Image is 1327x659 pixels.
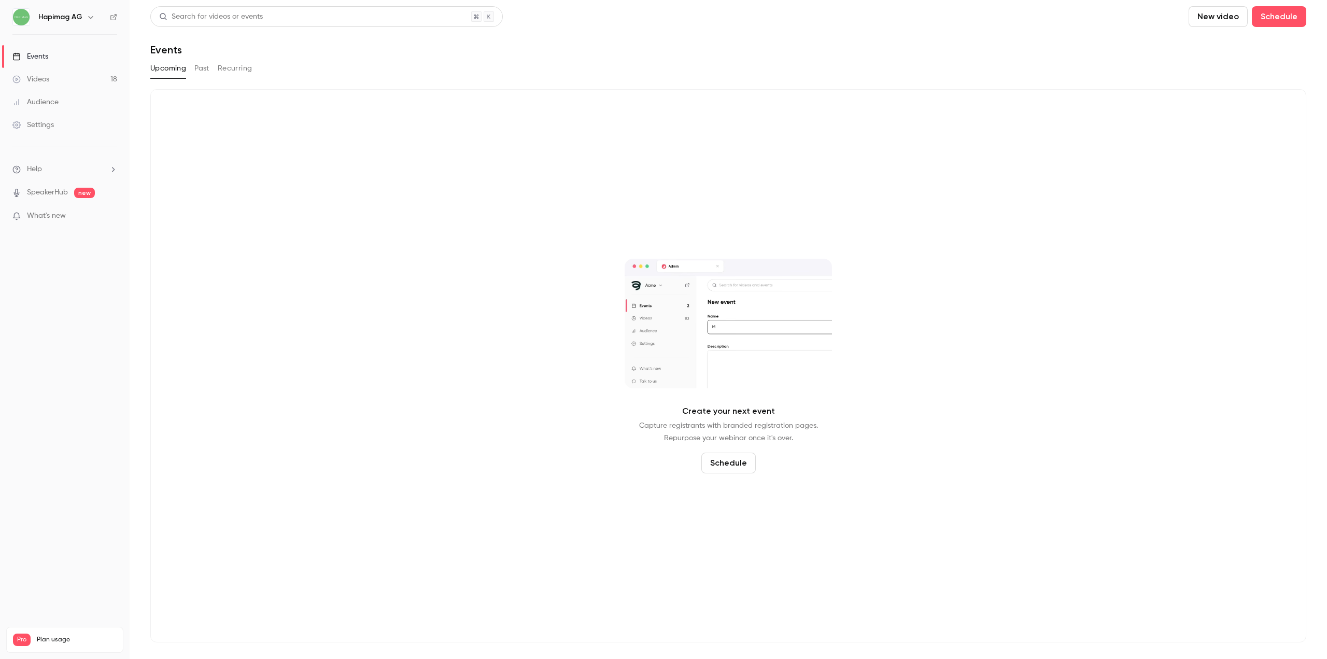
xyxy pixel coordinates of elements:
button: Upcoming [150,60,186,77]
span: Plan usage [37,636,117,644]
p: Create your next event [682,405,775,417]
span: What's new [27,211,66,221]
span: new [74,188,95,198]
h6: Hapimag AG [38,12,82,22]
li: help-dropdown-opener [12,164,117,175]
button: New video [1189,6,1248,27]
button: Schedule [701,453,756,473]
a: SpeakerHub [27,187,68,198]
div: Events [12,51,48,62]
div: Settings [12,120,54,130]
button: Past [194,60,209,77]
h1: Events [150,44,182,56]
button: Recurring [218,60,252,77]
button: Schedule [1252,6,1306,27]
div: Search for videos or events [159,11,263,22]
span: Pro [13,634,31,646]
div: Videos [12,74,49,85]
span: Help [27,164,42,175]
img: Hapimag AG [13,9,30,25]
div: Audience [12,97,59,107]
p: Capture registrants with branded registration pages. Repurpose your webinar once it's over. [639,419,818,444]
